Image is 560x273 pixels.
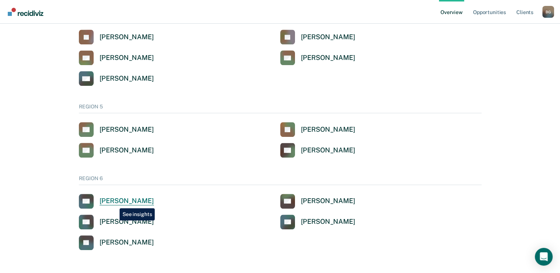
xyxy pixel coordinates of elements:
[100,54,154,62] div: [PERSON_NAME]
[542,6,554,18] div: B G
[301,197,355,205] div: [PERSON_NAME]
[79,235,154,250] a: [PERSON_NAME]
[8,8,43,16] img: Recidiviz
[100,218,154,226] div: [PERSON_NAME]
[100,146,154,155] div: [PERSON_NAME]
[301,218,355,226] div: [PERSON_NAME]
[79,215,154,229] a: [PERSON_NAME]
[280,215,355,229] a: [PERSON_NAME]
[100,238,154,247] div: [PERSON_NAME]
[301,146,355,155] div: [PERSON_NAME]
[280,194,355,209] a: [PERSON_NAME]
[79,104,482,113] div: REGION 5
[79,30,154,44] a: [PERSON_NAME]
[79,194,154,209] a: [PERSON_NAME]
[280,50,355,65] a: [PERSON_NAME]
[542,6,554,18] button: Profile dropdown button
[301,54,355,62] div: [PERSON_NAME]
[79,175,482,185] div: REGION 6
[280,30,355,44] a: [PERSON_NAME]
[280,143,355,158] a: [PERSON_NAME]
[280,122,355,137] a: [PERSON_NAME]
[100,125,154,134] div: [PERSON_NAME]
[79,71,154,86] a: [PERSON_NAME]
[301,125,355,134] div: [PERSON_NAME]
[79,143,154,158] a: [PERSON_NAME]
[100,74,154,83] div: [PERSON_NAME]
[100,197,154,205] div: [PERSON_NAME]
[301,33,355,41] div: [PERSON_NAME]
[100,33,154,41] div: [PERSON_NAME]
[79,50,154,65] a: [PERSON_NAME]
[535,248,553,266] div: Open Intercom Messenger
[79,122,154,137] a: [PERSON_NAME]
